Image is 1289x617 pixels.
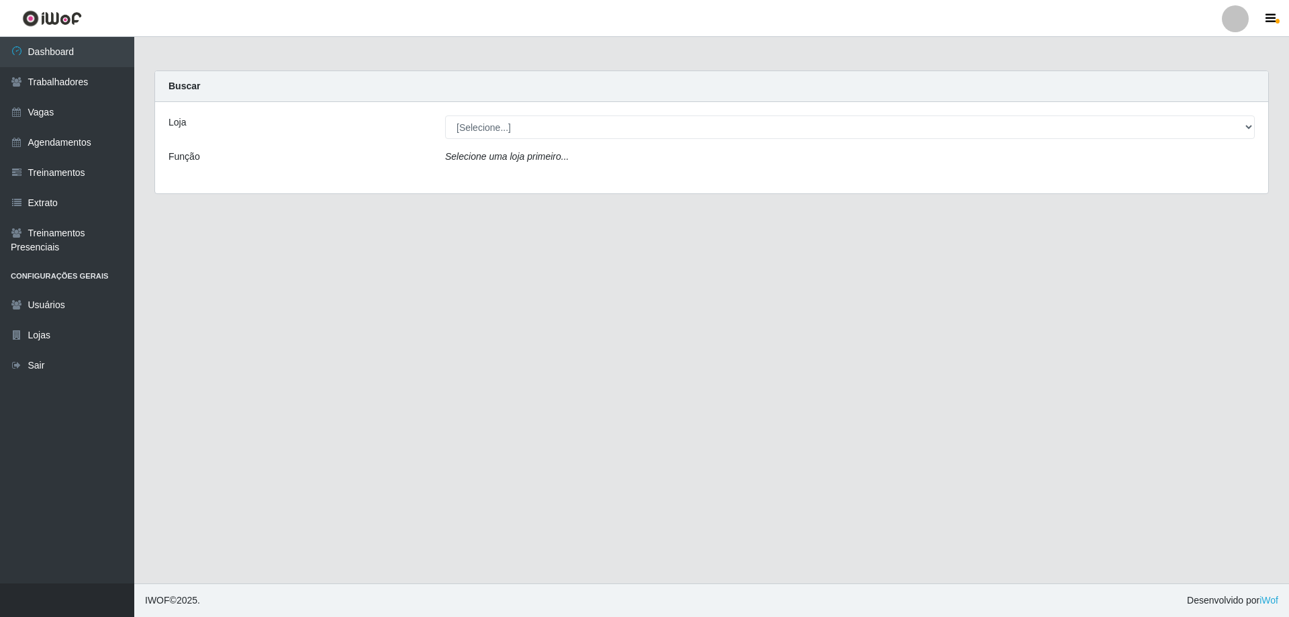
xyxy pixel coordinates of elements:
[1259,595,1278,606] a: iWof
[145,595,170,606] span: IWOF
[169,150,200,164] label: Função
[1187,594,1278,608] span: Desenvolvido por
[445,151,569,162] i: Selecione uma loja primeiro...
[169,115,186,130] label: Loja
[169,81,200,91] strong: Buscar
[145,594,200,608] span: © 2025 .
[22,10,82,27] img: CoreUI Logo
